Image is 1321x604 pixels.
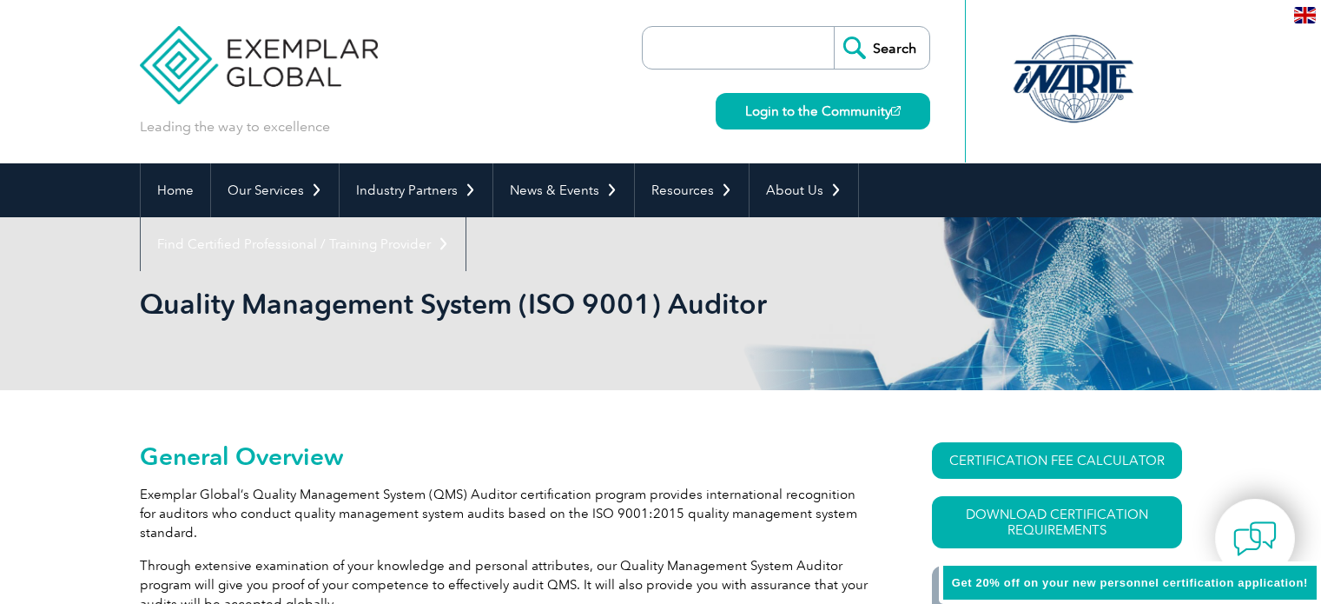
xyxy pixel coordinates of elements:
a: CERTIFICATION FEE CALCULATOR [932,442,1182,479]
input: Search [834,27,929,69]
p: Exemplar Global’s Quality Management System (QMS) Auditor certification program provides internat... [140,485,869,542]
a: Find Certified Professional / Training Provider [141,217,466,271]
a: Login to the Community [716,93,930,129]
img: contact-chat.png [1233,517,1277,561]
a: Download Certification Requirements [932,496,1182,548]
h2: General Overview [140,442,869,470]
img: en [1294,7,1316,23]
a: News & Events [493,163,634,217]
h1: Quality Management System (ISO 9001) Auditor [140,287,807,321]
span: Get 20% off on your new personnel certification application! [952,576,1308,589]
a: Resources [635,163,749,217]
a: About Us [750,163,858,217]
img: open_square.png [891,106,901,116]
a: Home [141,163,210,217]
p: Leading the way to excellence [140,117,330,136]
a: Industry Partners [340,163,492,217]
a: Our Services [211,163,339,217]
